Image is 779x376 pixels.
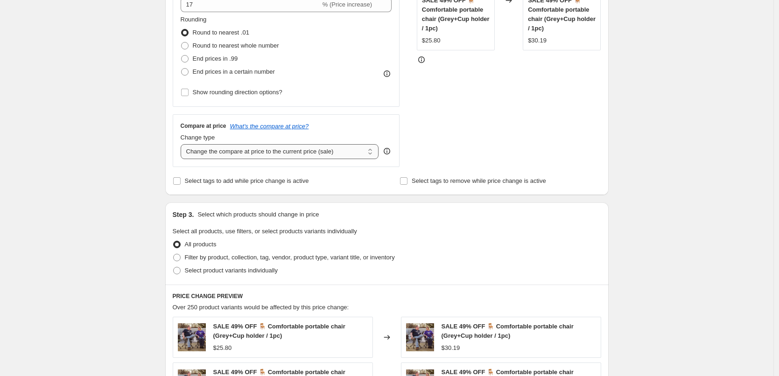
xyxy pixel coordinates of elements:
[193,29,249,36] span: Round to nearest .01
[193,89,282,96] span: Show rounding direction options?
[382,146,392,156] div: help
[185,177,309,184] span: Select tags to add while price change is active
[181,122,226,130] h3: Compare at price
[193,42,279,49] span: Round to nearest whole number
[230,123,309,130] button: What's the compare at price?
[197,210,319,219] p: Select which products should change in price
[185,254,395,261] span: Filter by product, collection, tag, vendor, product type, variant title, or inventory
[173,210,194,219] h2: Step 3.
[173,228,357,235] span: Select all products, use filters, or select products variants individually
[412,177,546,184] span: Select tags to remove while price change is active
[185,241,217,248] span: All products
[181,134,215,141] span: Change type
[193,68,275,75] span: End prices in a certain number
[185,267,278,274] span: Select product variants individually
[213,343,232,353] div: $25.80
[213,323,345,339] span: SALE 49% OFF 🪑 Comfortable portable chair (Grey+Cup holder / 1pc)
[406,323,434,351] img: 629cca95412274754bc60fa35ea4f8d3_a3a40755-9fca-4003-a709-477906cc5a5e_80x.webp
[178,323,206,351] img: 629cca95412274754bc60fa35ea4f8d3_a3a40755-9fca-4003-a709-477906cc5a5e_80x.webp
[173,292,601,300] h6: PRICE CHANGE PREVIEW
[442,343,460,353] div: $30.19
[323,1,372,8] span: % (Price increase)
[193,55,238,62] span: End prices in .99
[422,36,441,45] div: $25.80
[173,304,349,311] span: Over 250 product variants would be affected by this price change:
[528,36,547,45] div: $30.19
[181,16,207,23] span: Rounding
[442,323,574,339] span: SALE 49% OFF 🪑 Comfortable portable chair (Grey+Cup holder / 1pc)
